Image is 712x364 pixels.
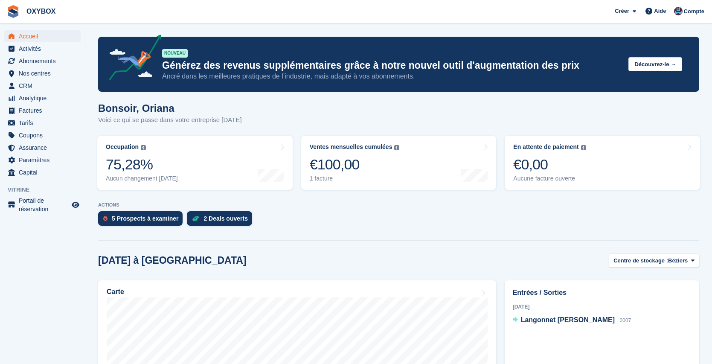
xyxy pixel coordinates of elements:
div: Occupation [106,143,139,151]
a: menu [4,154,81,166]
div: €100,00 [310,156,400,173]
a: menu [4,117,81,129]
span: Coupons [19,129,70,141]
a: menu [4,30,81,42]
h2: [DATE] à [GEOGRAPHIC_DATA] [98,255,247,266]
a: 5 Prospects à examiner [98,211,187,230]
div: Ventes mensuelles cumulées [310,143,392,151]
a: menu [4,67,81,79]
div: 5 Prospects à examiner [112,215,178,222]
img: price-adjustments-announcement-icon-8257ccfd72463d97f412b2fc003d46551f7dbcb40ab6d574587a9cd5c0d94... [102,35,162,83]
button: Centre de stockage : Béziers [609,253,699,268]
span: Abonnements [19,55,70,67]
a: Occupation 75,28% Aucun changement [DATE] [97,136,293,190]
p: Ancré dans les meilleures pratiques de l’industrie, mais adapté à vos abonnements. [162,72,622,81]
div: [DATE] [513,303,691,311]
a: menu [4,105,81,116]
span: Analytique [19,92,70,104]
button: Découvrez-le → [628,57,682,71]
div: Aucun changement [DATE] [106,175,178,182]
span: Vitrine [8,186,85,194]
a: Langonnet [PERSON_NAME] 0007 [513,315,631,326]
span: Compte [684,7,704,16]
span: Tarifs [19,117,70,129]
a: menu [4,166,81,178]
a: menu [4,55,81,67]
span: Centre de stockage : [613,256,668,265]
div: Aucune facture ouverte [513,175,586,182]
a: menu [4,142,81,154]
div: 2 Deals ouverts [203,215,248,222]
span: Paramètres [19,154,70,166]
a: OXYBOX [23,4,59,18]
a: Boutique d'aperçu [70,200,81,210]
div: 75,28% [106,156,178,173]
span: Activités [19,43,70,55]
span: CRM [19,80,70,92]
h2: Carte [107,288,124,296]
img: icon-info-grey-7440780725fd019a000dd9b08b2336e03edf1995a4989e88bcd33f0948082b44.svg [581,145,586,150]
img: icon-info-grey-7440780725fd019a000dd9b08b2336e03edf1995a4989e88bcd33f0948082b44.svg [394,145,399,150]
span: Factures [19,105,70,116]
a: En attente de paiement €0,00 Aucune facture ouverte [505,136,700,190]
span: Béziers [668,256,688,265]
span: Langonnet [PERSON_NAME] [521,316,615,323]
img: deal-1b604bf984904fb50ccaf53a9ad4b4a5d6e5aea283cecdc64d6e3604feb123c2.svg [192,215,199,221]
span: Portail de réservation [19,196,70,213]
p: Générez des revenus supplémentaires grâce à notre nouvel outil d'augmentation des prix [162,59,622,72]
span: Créer [615,7,629,15]
div: €0,00 [513,156,586,173]
div: 1 facture [310,175,400,182]
a: Ventes mensuelles cumulées €100,00 1 facture [301,136,497,190]
span: Assurance [19,142,70,154]
img: prospect-51fa495bee0391a8d652442698ab0144808aea92771e9ea1ae160a38d050c398.svg [103,216,108,221]
span: Capital [19,166,70,178]
p: ACTIONS [98,202,699,208]
img: stora-icon-8386f47178a22dfd0bd8f6a31ec36ba5ce8667c1dd55bd0f319d3a0aa187defe.svg [7,5,20,18]
img: Oriana Devaux [674,7,683,15]
a: menu [4,43,81,55]
span: Nos centres [19,67,70,79]
div: En attente de paiement [513,143,578,151]
span: 0007 [620,317,631,323]
span: Accueil [19,30,70,42]
a: menu [4,196,81,213]
img: icon-info-grey-7440780725fd019a000dd9b08b2336e03edf1995a4989e88bcd33f0948082b44.svg [141,145,146,150]
h2: Entrées / Sorties [513,288,691,298]
div: NOUVEAU [162,49,188,58]
a: 2 Deals ouverts [187,211,256,230]
a: menu [4,80,81,92]
p: Voici ce qui se passe dans votre entreprise [DATE] [98,115,242,125]
a: menu [4,129,81,141]
a: menu [4,92,81,104]
h1: Bonsoir, Oriana [98,102,242,114]
span: Aide [654,7,666,15]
